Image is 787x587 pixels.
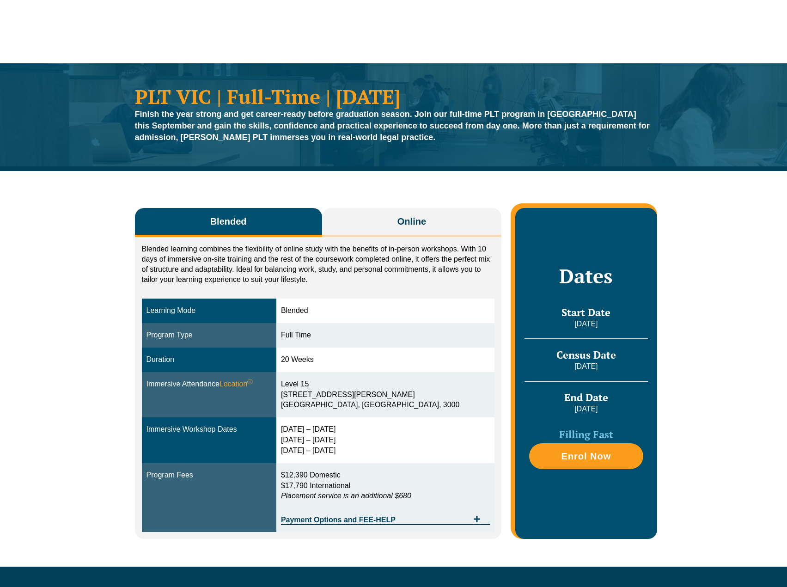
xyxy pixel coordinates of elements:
[220,379,253,390] span: Location
[529,443,643,469] a: Enrol Now
[397,215,426,228] span: Online
[281,306,490,316] div: Blended
[210,215,247,228] span: Blended
[281,424,490,456] div: [DATE] – [DATE] [DATE] – [DATE] [DATE] – [DATE]
[525,404,647,414] p: [DATE]
[556,348,616,361] span: Census Date
[135,208,502,539] div: Tabs. Open items with Enter or Space, close with Escape and navigate using the Arrow keys.
[146,470,272,481] div: Program Fees
[281,379,490,411] div: Level 15 [STREET_ADDRESS][PERSON_NAME] [GEOGRAPHIC_DATA], [GEOGRAPHIC_DATA], 3000
[142,244,495,285] p: Blended learning combines the flexibility of online study with the benefits of in-person workshop...
[135,110,650,142] strong: Finish the year strong and get career-ready before graduation season. Join our full-time PLT prog...
[525,361,647,372] p: [DATE]
[281,355,490,365] div: 20 Weeks
[146,306,272,316] div: Learning Mode
[146,424,272,435] div: Immersive Workshop Dates
[247,379,253,385] sup: ⓘ
[281,516,469,524] span: Payment Options and FEE-HELP
[564,391,608,404] span: End Date
[525,319,647,329] p: [DATE]
[561,452,611,461] span: Enrol Now
[146,355,272,365] div: Duration
[281,482,350,489] span: $17,790 International
[525,264,647,287] h2: Dates
[135,86,653,106] h1: PLT VIC | Full-Time | [DATE]
[559,428,613,441] span: Filling Fast
[561,306,610,319] span: Start Date
[146,330,272,341] div: Program Type
[281,330,490,341] div: Full Time
[281,471,341,479] span: $12,390 Domestic
[281,492,411,500] em: Placement service is an additional $680
[146,379,272,390] div: Immersive Attendance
